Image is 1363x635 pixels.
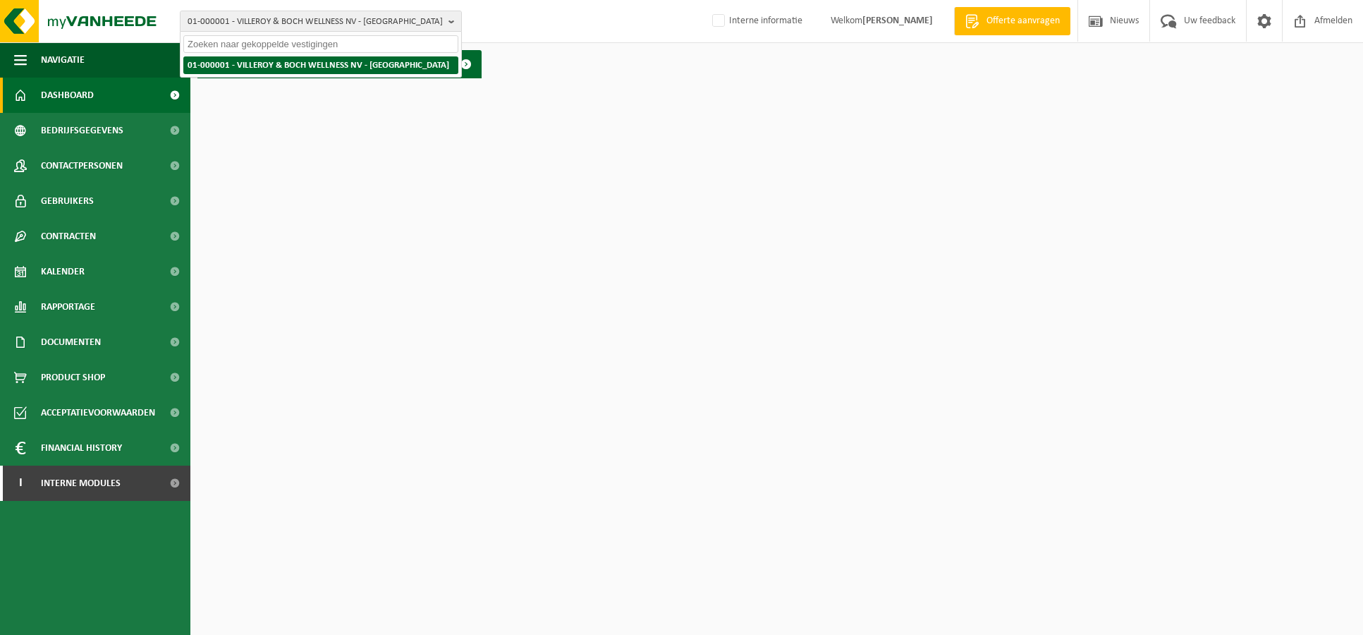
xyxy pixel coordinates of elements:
span: Bedrijfsgegevens [41,113,123,148]
label: Interne informatie [709,11,802,32]
span: Navigatie [41,42,85,78]
span: I [14,466,27,501]
span: Documenten [41,325,101,360]
span: 01-000001 - VILLEROY & BOCH WELLNESS NV - [GEOGRAPHIC_DATA] [188,11,443,32]
span: Dashboard [41,78,94,113]
span: Contactpersonen [41,148,123,183]
button: 01-000001 - VILLEROY & BOCH WELLNESS NV - [GEOGRAPHIC_DATA] [180,11,462,32]
a: Offerte aanvragen [954,7,1070,35]
span: Product Shop [41,360,105,395]
span: Offerte aanvragen [983,14,1063,28]
span: Contracten [41,219,96,254]
span: Kalender [41,254,85,289]
span: Interne modules [41,466,121,501]
span: Financial History [41,430,122,466]
span: Gebruikers [41,183,94,219]
strong: 01-000001 - VILLEROY & BOCH WELLNESS NV - [GEOGRAPHIC_DATA] [188,61,449,70]
strong: [PERSON_NAME] [862,16,933,26]
input: Zoeken naar gekoppelde vestigingen [183,35,458,53]
span: Rapportage [41,289,95,325]
span: Acceptatievoorwaarden [41,395,155,430]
